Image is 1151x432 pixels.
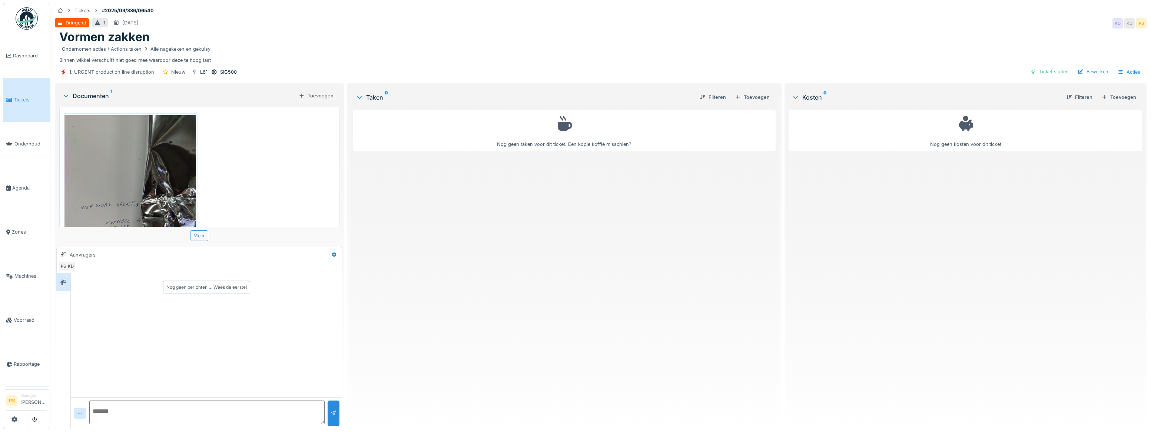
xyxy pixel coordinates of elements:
[14,317,47,324] span: Voorraad
[1075,67,1111,77] div: Bewerken
[14,96,47,103] span: Tickets
[823,93,827,102] sup: 0
[70,251,96,258] div: Aanvragers
[103,19,105,26] div: 1
[59,44,1142,64] div: Binnen wikkel verschuift niet goed mee waardoor deze te hoog last
[296,91,336,101] div: Toevoegen
[3,210,50,254] a: Zones
[74,7,90,14] div: Tickets
[1027,67,1072,77] div: Ticket sluiten
[122,19,138,26] div: [DATE]
[385,93,388,102] sup: 0
[794,113,1137,148] div: Nog geen kosten voor dit ticket
[12,184,47,191] span: Agenda
[69,68,154,76] div: 1. URGENT production line disruption
[1063,92,1095,102] div: Filteren
[190,230,208,241] div: Meer
[792,93,1060,102] div: Kosten
[20,393,47,398] div: Manager
[1098,92,1139,102] div: Toevoegen
[166,284,247,291] div: Nog geen berichten … Wees de eerste!
[3,78,50,122] a: Tickets
[14,140,47,147] span: Onderhoud
[20,393,47,409] li: [PERSON_NAME]
[14,272,47,279] span: Machines
[3,122,50,166] a: Onderhoud
[6,395,17,406] li: PS
[16,7,38,30] img: Badge_color-CXgf-gQk.svg
[1136,18,1147,29] div: PS
[697,92,729,102] div: Filteren
[14,361,47,368] span: Rapportage
[66,19,86,26] div: Dringend
[1114,67,1144,77] div: Acties
[3,298,50,342] a: Voorraad
[200,68,208,76] div: L61
[356,93,694,102] div: Taken
[62,46,210,53] div: Ondernomen acties / Actions taken Alle nagekeken en gekuisy
[3,166,50,210] a: Agenda
[13,52,47,59] span: Dashboard
[358,113,771,148] div: Nog geen taken voor dit ticket. Een kopje koffie misschien?
[110,91,112,100] sup: 1
[171,68,185,76] div: Nieuw
[1124,18,1135,29] div: KD
[12,228,47,235] span: Zones
[64,115,196,290] img: ejbkim49f4f1bde53jdlhk9zofk3
[99,7,157,14] strong: #2025/09/336/06540
[58,261,69,271] div: PS
[6,393,47,411] a: PS Manager[PERSON_NAME]
[3,254,50,298] a: Machines
[220,68,237,76] div: SIG500
[3,342,50,386] a: Rapportage
[66,261,76,271] div: KD
[732,92,773,102] div: Toevoegen
[59,30,150,44] h1: Vormen zakken
[62,91,296,100] div: Documenten
[1112,18,1123,29] div: KD
[3,34,50,78] a: Dashboard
